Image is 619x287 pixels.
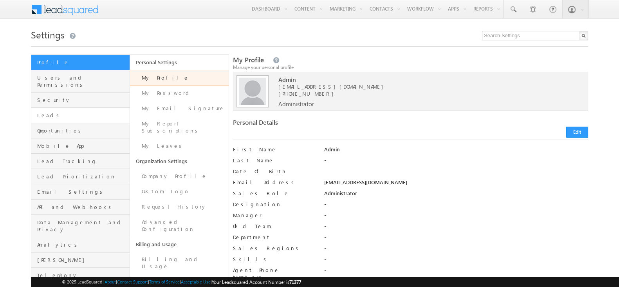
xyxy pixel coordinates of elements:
a: Request History [130,199,229,214]
label: First Name [233,146,315,153]
span: API and Webhooks [37,203,128,211]
span: Telephony [37,272,128,279]
a: Custom Logo [130,184,229,199]
div: - [324,223,588,234]
a: My Report Subscriptions [130,116,229,138]
span: Administrator [278,100,314,107]
a: Email Settings [31,184,130,200]
a: Analytics [31,237,130,252]
a: Lead Tracking [31,154,130,169]
a: Company Profile [130,169,229,184]
label: Designation [233,201,315,208]
div: - [324,245,588,256]
a: Leads [31,108,130,123]
label: Sales Regions [233,245,315,252]
input: Search Settings [482,31,588,40]
a: Data Management and Privacy [31,215,130,237]
span: Lead Tracking [37,158,128,165]
div: - [324,212,588,223]
span: Profile [37,59,128,66]
label: Date Of Birth [233,168,315,175]
a: My Email Signature [130,101,229,116]
a: API and Webhooks [31,200,130,215]
a: Contact Support [117,279,148,284]
span: [EMAIL_ADDRESS][DOMAIN_NAME] [278,83,562,90]
span: Leads [37,112,128,119]
span: Your Leadsquared Account Number is [212,279,301,285]
span: Lead Prioritization [37,173,128,180]
span: Opportunities [37,127,128,134]
div: - [324,157,588,168]
a: Security [31,93,130,108]
a: Billing and Usage [130,252,229,274]
span: [PERSON_NAME] [37,256,128,263]
span: Analytics [37,241,128,248]
a: Opportunities [31,123,130,138]
label: Sales Role [233,190,315,197]
a: Profile [31,55,130,70]
div: - [324,234,588,245]
a: Acceptable Use [181,279,211,284]
a: Terms of Service [149,279,180,284]
span: © 2025 LeadSquared | | | | | [62,278,301,286]
label: Email Address [233,179,315,186]
a: My Leaves [130,138,229,154]
label: Agent Phone Numbers [233,267,315,281]
label: Manager [233,212,315,219]
div: Administrator [324,190,588,201]
label: Department [233,234,315,241]
label: Skills [233,256,315,263]
a: My Password [130,85,229,101]
span: Admin [278,76,562,83]
a: Advanced Configuration [130,214,229,237]
a: Users and Permissions [31,70,130,93]
a: Lead Prioritization [31,169,130,184]
span: Settings [31,28,65,41]
div: Personal Details [233,119,406,130]
div: - [324,256,588,267]
a: Mobile App [31,138,130,154]
div: Manage your personal profile [233,64,588,71]
span: Users and Permissions [37,74,128,88]
a: Telephony [31,268,130,283]
label: Last Name [233,157,315,164]
label: Old Team [233,223,315,230]
button: Edit [566,127,588,138]
div: [EMAIL_ADDRESS][DOMAIN_NAME] [324,179,588,190]
span: [PHONE_NUMBER] [278,90,337,97]
span: Email Settings [37,188,128,195]
span: My Profile [233,55,264,64]
a: My Profile [130,70,229,85]
span: Data Management and Privacy [37,219,128,233]
div: - [324,267,588,278]
div: Admin [324,146,588,157]
span: Security [37,96,128,104]
a: [PERSON_NAME] [31,252,130,268]
a: About [105,279,116,284]
div: - [324,201,588,212]
span: Mobile App [37,142,128,149]
a: Organization Settings [130,154,229,169]
span: 71377 [289,279,301,285]
a: Personal Settings [130,55,229,70]
a: Billing and Usage [130,237,229,252]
